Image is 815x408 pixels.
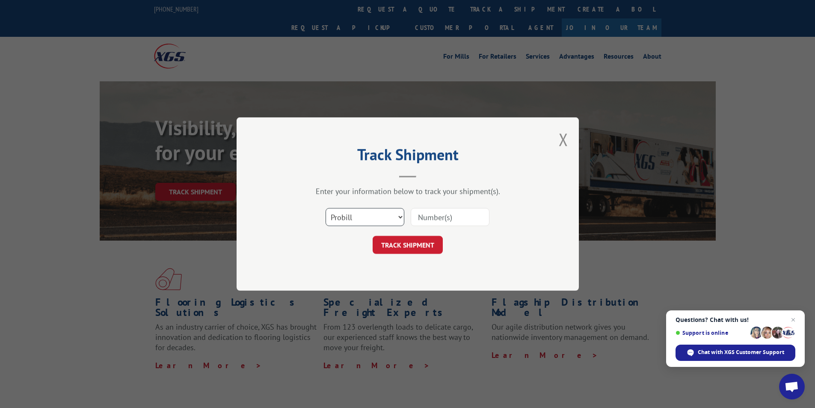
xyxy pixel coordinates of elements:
input: Number(s) [411,208,489,226]
button: Close modal [559,128,568,151]
button: TRACK SHIPMENT [373,236,443,254]
a: Open chat [779,374,805,399]
span: Support is online [676,330,747,336]
h2: Track Shipment [279,149,536,165]
span: Chat with XGS Customer Support [698,348,784,356]
span: Chat with XGS Customer Support [676,345,795,361]
span: Questions? Chat with us! [676,316,795,323]
div: Enter your information below to track your shipment(s). [279,186,536,196]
